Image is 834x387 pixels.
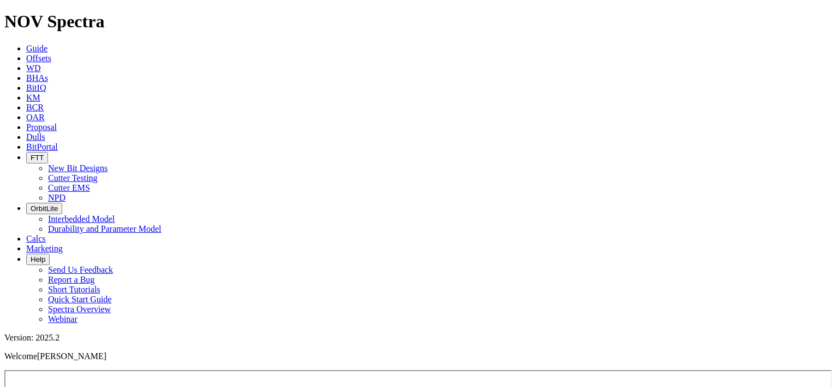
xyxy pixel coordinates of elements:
[48,304,111,314] a: Spectra Overview
[4,351,830,361] p: Welcome
[4,333,830,343] div: Version: 2025.2
[26,244,63,253] a: Marketing
[48,295,111,304] a: Quick Start Guide
[48,214,115,224] a: Interbedded Model
[48,285,100,294] a: Short Tutorials
[48,265,113,274] a: Send Us Feedback
[26,103,44,112] a: BCR
[31,255,45,263] span: Help
[48,183,90,192] a: Cutter EMS
[48,275,94,284] a: Report a Bug
[26,132,45,142] a: Dulls
[26,73,48,83] a: BHAs
[48,224,162,233] a: Durability and Parameter Model
[26,63,41,73] a: WD
[48,163,108,173] a: New Bit Designs
[26,142,58,151] a: BitPortal
[26,83,46,92] a: BitIQ
[26,93,40,102] a: KM
[31,154,44,162] span: FTT
[26,113,45,122] a: OAR
[26,254,50,265] button: Help
[26,152,48,163] button: FTT
[48,314,78,324] a: Webinar
[31,204,58,213] span: OrbitLite
[48,173,98,183] a: Cutter Testing
[4,11,830,32] h1: NOV Spectra
[37,351,106,361] span: [PERSON_NAME]
[26,234,46,243] a: Calcs
[26,203,62,214] button: OrbitLite
[26,54,51,63] a: Offsets
[26,44,47,53] a: Guide
[26,122,57,132] a: Proposal
[48,193,65,202] a: NPD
